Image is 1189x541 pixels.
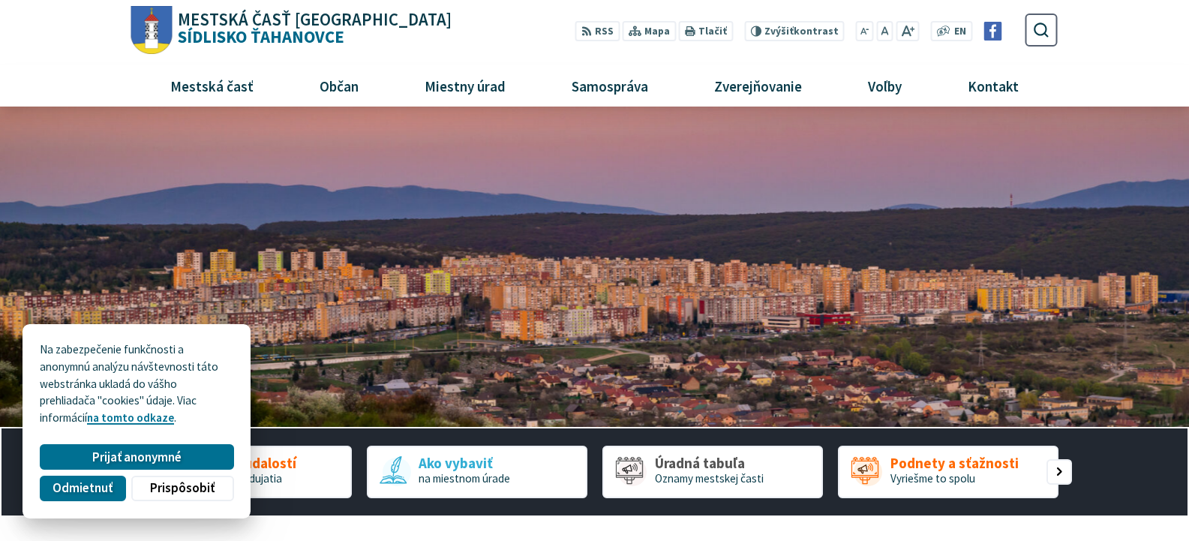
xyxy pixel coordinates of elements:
p: Na zabezpečenie funkčnosti a anonymnú analýzu návštevnosti táto webstránka ukladá do vášho prehli... [40,341,233,427]
button: Prijať anonymné [40,444,233,470]
a: na tomto odkaze [87,410,174,425]
button: Tlačiť [679,21,733,41]
a: RSS [575,21,620,41]
a: Miestny úrad [397,65,533,106]
span: Zvýšiť [764,25,794,38]
button: Prispôsobiť [131,476,233,501]
span: EN [954,24,966,40]
img: Prejsť na domovskú stránku [131,6,173,55]
a: Voľby [841,65,929,106]
span: Ako vybaviť [419,455,510,471]
a: Mestská časť [143,65,281,106]
span: Občan [314,65,364,106]
a: Zverejňovanie [687,65,830,106]
span: Zverejňovanie [708,65,807,106]
a: EN [950,24,971,40]
span: Mestská časť [GEOGRAPHIC_DATA] [178,11,452,29]
span: Miestny úrad [419,65,511,106]
span: Samospráva [566,65,653,106]
a: Podnety a sťažnosti Vyriešme to spolu [838,446,1058,498]
div: 3 / 5 [602,446,823,498]
img: Prejsť na Facebook stránku [983,22,1002,41]
span: na miestnom úrade [419,471,510,485]
a: Kontakt [941,65,1046,106]
span: kontrast [764,26,839,38]
span: Vyriešme to spolu [890,471,975,485]
span: Oznamy mestskej časti [655,471,764,485]
button: Nastaviť pôvodnú veľkosť písma [876,21,893,41]
span: Kontakt [962,65,1025,106]
button: Zväčšiť veľkosť písma [896,21,919,41]
span: Tlačiť [698,26,727,38]
a: Mapa [623,21,676,41]
button: Odmietnuť [40,476,125,501]
span: Mestská časť [164,65,259,106]
a: Logo Sídlisko Ťahanovce, prejsť na domovskú stránku. [131,6,452,55]
div: Nasledujúci slajd [1046,459,1072,485]
span: Odmietnuť [53,480,113,496]
h1: Sídlisko Ťahanovce [173,11,452,46]
button: Zvýšiťkontrast [744,21,844,41]
div: 4 / 5 [838,446,1058,498]
a: Úradná tabuľa Oznamy mestskej časti [602,446,823,498]
span: Mapa [644,24,670,40]
a: Samospráva [545,65,676,106]
span: Podnety a sťažnosti [890,455,1019,471]
span: Prispôsobiť [150,480,215,496]
span: Prijať anonymné [92,449,182,465]
span: Voľby [863,65,908,106]
div: 2 / 5 [367,446,587,498]
span: RSS [595,24,614,40]
span: Úradná tabuľa [655,455,764,471]
button: Zmenšiť veľkosť písma [856,21,874,41]
a: Občan [292,65,386,106]
a: Ako vybaviť na miestnom úrade [367,446,587,498]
